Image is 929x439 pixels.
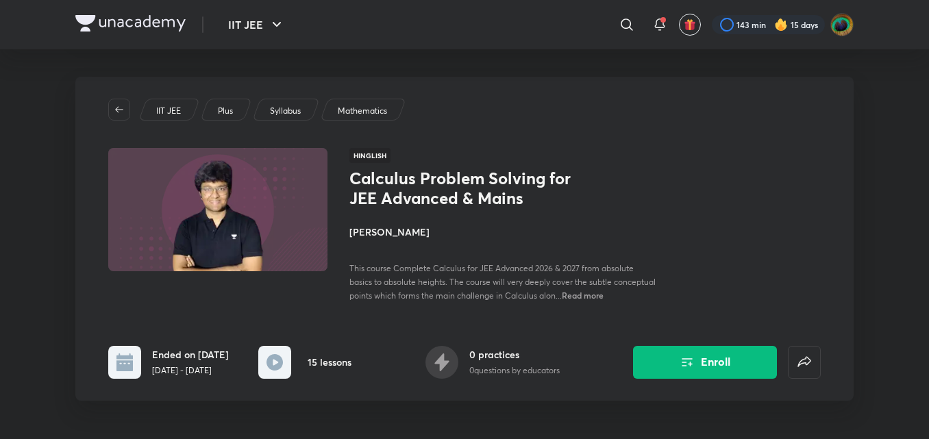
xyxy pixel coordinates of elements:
img: avatar [684,18,696,31]
h4: [PERSON_NAME] [349,225,656,239]
span: Hinglish [349,148,391,163]
p: [DATE] - [DATE] [152,364,229,377]
p: Mathematics [338,105,387,117]
button: IIT JEE [220,11,293,38]
button: Enroll [633,346,777,379]
h6: Ended on [DATE] [152,347,229,362]
img: streak [774,18,788,32]
img: Shravan [830,13,854,36]
a: Mathematics [336,105,390,117]
p: IIT JEE [156,105,181,117]
a: Plus [216,105,236,117]
button: avatar [679,14,701,36]
p: Plus [218,105,233,117]
a: Company Logo [75,15,186,35]
p: 0 questions by educators [469,364,560,377]
img: Thumbnail [106,147,330,273]
span: Read more [562,290,604,301]
h6: 15 lessons [308,355,351,369]
a: IIT JEE [154,105,184,117]
h6: 0 practices [469,347,560,362]
button: false [788,346,821,379]
img: Company Logo [75,15,186,32]
p: Syllabus [270,105,301,117]
a: Syllabus [268,105,304,117]
h1: Calculus Problem Solving for JEE Advanced & Mains [349,168,573,208]
span: This course Complete Calculus for JEE Advanced 2026 & 2027 from absolute basics to absolute heigh... [349,263,656,301]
